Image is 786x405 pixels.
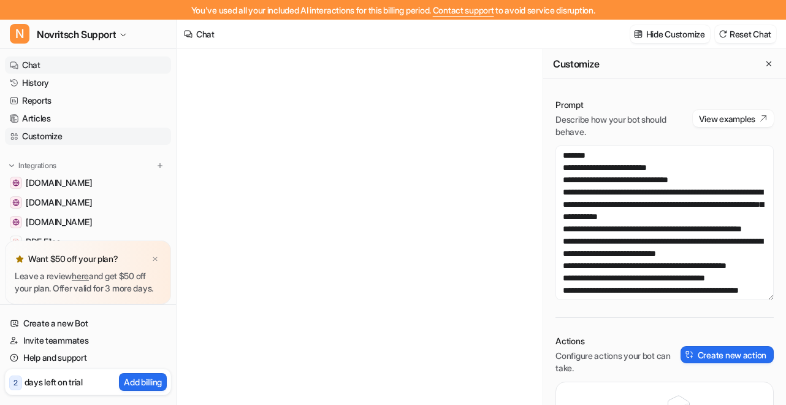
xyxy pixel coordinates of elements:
img: customize [634,29,643,39]
p: Leave a review and get $50 off your plan. Offer valid for 3 more days. [15,270,161,295]
span: Contact support [433,5,494,15]
a: here [72,271,89,281]
a: Invite teammates [5,332,171,349]
a: Create a new Bot [5,315,171,332]
img: star [15,254,25,264]
button: Create new action [681,346,774,363]
a: eu.novritsch.com[DOMAIN_NAME] [5,174,171,191]
a: Reports [5,92,171,109]
button: Add billing [119,373,167,391]
img: eu.novritsch.com [12,179,20,187]
a: Articles [5,110,171,127]
p: Want $50 off your plan? [28,253,118,265]
p: Actions [555,335,681,347]
img: support.novritsch.com [12,218,20,226]
button: Reset Chat [715,25,776,43]
p: days left on trial [25,376,83,388]
a: Help and support [5,349,171,366]
a: PDF FilesPDF Files [5,233,171,250]
p: Prompt [555,99,692,111]
img: us.novritsch.com [12,199,20,206]
p: Configure actions your bot can take. [555,350,681,374]
span: Novritsch Support [37,26,116,43]
p: Describe how your bot should behave. [555,114,692,138]
p: Hide Customize [646,28,705,40]
img: x [151,255,159,263]
span: N [10,24,29,44]
button: Integrations [5,160,60,172]
a: History [5,74,171,91]
p: Add billing [124,376,162,388]
p: 2 [13,377,18,388]
img: menu_add.svg [156,161,164,170]
a: support.novritsch.com[DOMAIN_NAME] [5,214,171,231]
span: [DOMAIN_NAME] [26,177,92,189]
p: Integrations [18,161,56,171]
button: Hide Customize [630,25,710,43]
img: expand menu [7,161,16,170]
a: us.novritsch.com[DOMAIN_NAME] [5,194,171,211]
button: View examples [693,110,774,127]
img: PDF Files [12,238,20,245]
button: Close flyout [761,56,776,71]
span: [DOMAIN_NAME] [26,196,92,209]
span: PDF Files [26,236,60,248]
span: [DOMAIN_NAME] [26,216,92,228]
div: Chat [196,28,215,40]
h2: Customize [553,58,599,70]
img: create-action-icon.svg [685,350,694,359]
a: Chat [5,56,171,74]
img: reset [719,29,727,39]
a: Customize [5,128,171,145]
